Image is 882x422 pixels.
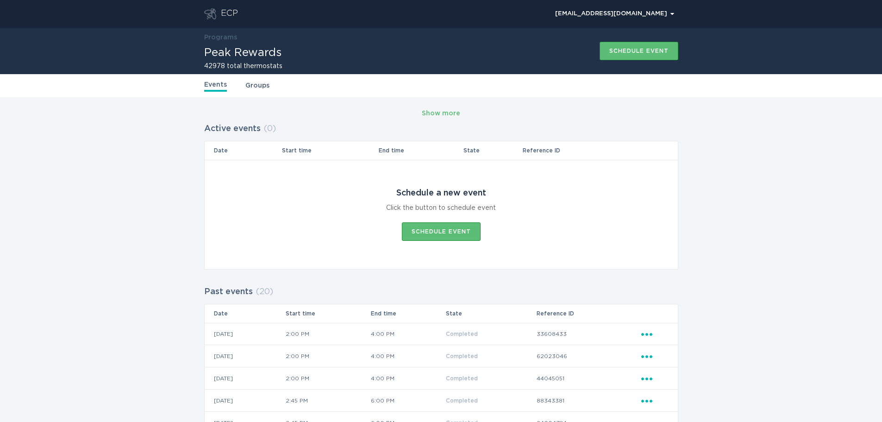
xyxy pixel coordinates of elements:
[205,390,678,412] tr: 77b50a3757e34030a8b935bc546cd23d
[641,351,669,361] div: Popover menu
[536,304,641,323] th: Reference ID
[536,323,641,345] td: 33608433
[463,141,522,160] th: State
[370,345,445,367] td: 4:00 PM
[285,323,370,345] td: 2:00 PM
[446,398,478,403] span: Completed
[205,304,678,323] tr: Table Headers
[370,367,445,390] td: 4:00 PM
[285,390,370,412] td: 2:45 PM
[221,8,238,19] div: ECP
[402,222,481,241] button: Schedule event
[205,304,285,323] th: Date
[641,373,669,384] div: Popover menu
[641,329,669,339] div: Popover menu
[370,304,445,323] th: End time
[396,188,486,198] div: Schedule a new event
[378,141,463,160] th: End time
[536,345,641,367] td: 62023046
[205,323,678,345] tr: e7ac5a4973004bdea021dccc72ecbc81
[205,367,285,390] td: [DATE]
[551,7,678,21] div: Popover menu
[370,323,445,345] td: 4:00 PM
[412,229,471,234] div: Schedule event
[386,203,496,213] div: Click the button to schedule event
[422,107,460,120] button: Show more
[370,390,445,412] td: 6:00 PM
[205,141,282,160] th: Date
[204,63,282,69] h2: 42978 total thermostats
[205,367,678,390] tr: 88fc5fd53e4440328352610aa5b045de
[205,390,285,412] td: [DATE]
[446,376,478,381] span: Completed
[205,345,285,367] td: [DATE]
[204,283,253,300] h2: Past events
[205,323,285,345] td: [DATE]
[422,108,460,119] div: Show more
[204,8,216,19] button: Go to dashboard
[536,367,641,390] td: 44045051
[263,125,276,133] span: ( 0 )
[281,141,378,160] th: Start time
[445,304,536,323] th: State
[204,47,282,58] h1: Peak Rewards
[522,141,641,160] th: Reference ID
[205,345,678,367] tr: 18aefd64a0bf49a0a146ecf53398168e
[446,353,478,359] span: Completed
[555,11,674,17] div: [EMAIL_ADDRESS][DOMAIN_NAME]
[205,141,678,160] tr: Table Headers
[204,34,237,41] a: Programs
[204,80,227,92] a: Events
[245,81,269,91] a: Groups
[446,331,478,337] span: Completed
[536,390,641,412] td: 88343381
[600,42,678,60] button: Schedule event
[204,120,261,137] h2: Active events
[551,7,678,21] button: Open user account details
[285,304,370,323] th: Start time
[285,345,370,367] td: 2:00 PM
[609,48,669,54] div: Schedule event
[256,288,273,296] span: ( 20 )
[285,367,370,390] td: 2:00 PM
[641,396,669,406] div: Popover menu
